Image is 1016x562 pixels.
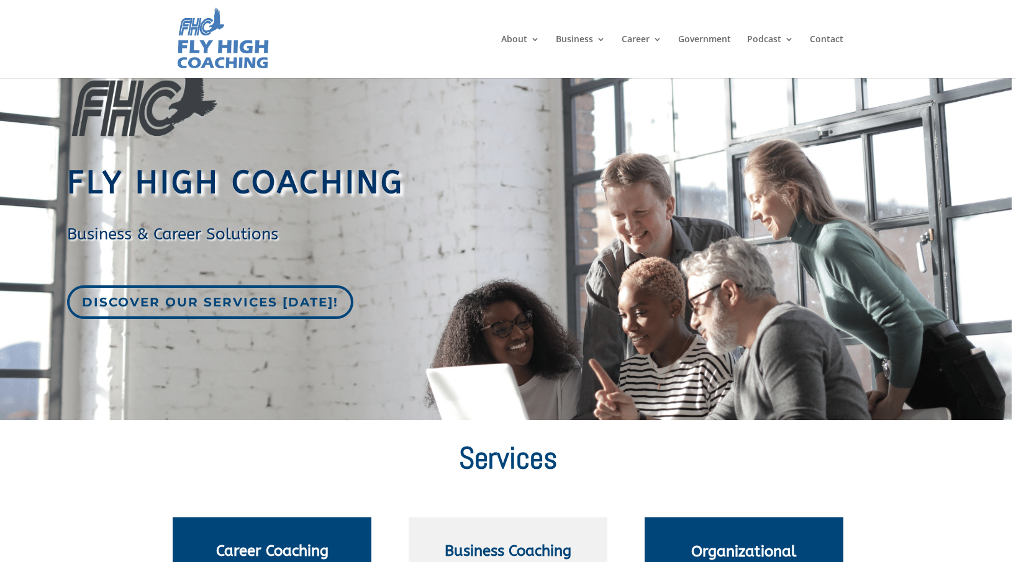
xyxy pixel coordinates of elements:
a: Podcast [747,35,794,78]
a: Business [556,35,606,78]
span: Career Coaching [216,542,329,560]
a: Discover our services [DATE]! [67,285,353,319]
a: Contact [810,35,843,78]
a: About [501,35,540,78]
span: Services [459,439,557,477]
span: Business & Career Solutions [67,225,278,244]
span: Business Coaching [445,542,571,560]
a: Career [622,35,662,78]
img: Fly High Coaching [175,6,270,72]
a: Government [678,35,731,78]
span: Fly High Coaching [67,164,404,201]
